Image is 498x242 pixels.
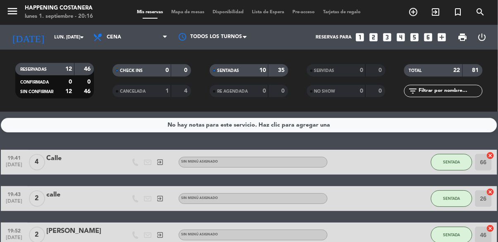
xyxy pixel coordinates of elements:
[259,67,266,73] strong: 10
[454,67,460,73] strong: 22
[20,90,53,94] span: SIN CONFIRMAR
[156,231,164,239] i: exit_to_app
[168,10,209,14] span: Mapa de mesas
[4,189,24,199] span: 19:43
[443,232,460,237] span: SENTADA
[314,69,335,73] span: SERVIDAS
[382,32,393,43] i: looks_3
[65,66,72,72] strong: 12
[4,162,24,172] span: [DATE]
[319,10,365,14] span: Tarjetas de regalo
[165,88,169,94] strong: 1
[360,67,363,73] strong: 0
[46,153,117,164] div: Calle
[477,32,487,42] i: power_settings_new
[281,88,286,94] strong: 0
[25,4,93,12] div: Happening Costanera
[181,160,218,163] span: Sin menú asignado
[156,158,164,166] i: exit_to_app
[133,10,168,14] span: Mis reservas
[409,32,420,43] i: looks_5
[217,89,248,93] span: RE AGENDADA
[486,224,495,232] i: cancel
[46,189,117,200] div: calle
[378,67,383,73] strong: 0
[6,5,19,17] i: menu
[120,89,146,93] span: CANCELADA
[453,7,463,17] i: turned_in_not
[65,89,72,94] strong: 12
[378,88,383,94] strong: 0
[431,7,441,17] i: exit_to_app
[46,226,117,237] div: [PERSON_NAME]
[314,89,335,93] span: NO SHOW
[263,88,266,94] strong: 0
[29,154,45,170] span: 4
[408,86,418,96] i: filter_list
[25,12,93,21] div: lunes 1. septiembre - 20:16
[423,32,434,43] i: looks_6
[107,34,121,40] span: Cena
[217,69,239,73] span: SENTADAS
[437,32,448,43] i: add_box
[443,160,460,164] span: SENTADA
[278,67,286,73] strong: 35
[443,196,460,201] span: SENTADA
[4,199,24,208] span: [DATE]
[486,151,495,160] i: cancel
[369,32,379,43] i: looks_two
[360,88,363,94] strong: 0
[20,80,49,84] span: CONFIRMADA
[4,153,24,162] span: 19:41
[69,79,72,85] strong: 0
[6,28,50,46] i: [DATE]
[87,79,92,85] strong: 0
[248,10,289,14] span: Lista de Espera
[396,32,407,43] i: looks_4
[289,10,319,14] span: Pre-acceso
[316,35,352,40] span: Reservas para
[486,188,495,196] i: cancel
[168,120,330,130] div: No hay notas para este servicio. Haz clic para agregar una
[184,88,189,94] strong: 4
[355,32,366,43] i: looks_one
[209,10,248,14] span: Disponibilidad
[458,32,468,42] span: print
[84,66,92,72] strong: 46
[184,67,189,73] strong: 0
[29,190,45,207] span: 2
[409,69,422,73] span: TOTAL
[156,195,164,202] i: exit_to_app
[77,32,87,42] i: arrow_drop_down
[472,25,492,50] div: LOG OUT
[181,196,218,200] span: Sin menú asignado
[20,67,47,72] span: RESERVADAS
[120,69,143,73] span: CHECK INS
[165,67,169,73] strong: 0
[472,67,481,73] strong: 81
[476,7,486,17] i: search
[84,89,92,94] strong: 46
[181,233,218,236] span: Sin menú asignado
[409,7,419,17] i: add_circle_outline
[4,225,24,235] span: 19:52
[418,86,482,96] input: Filtrar por nombre...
